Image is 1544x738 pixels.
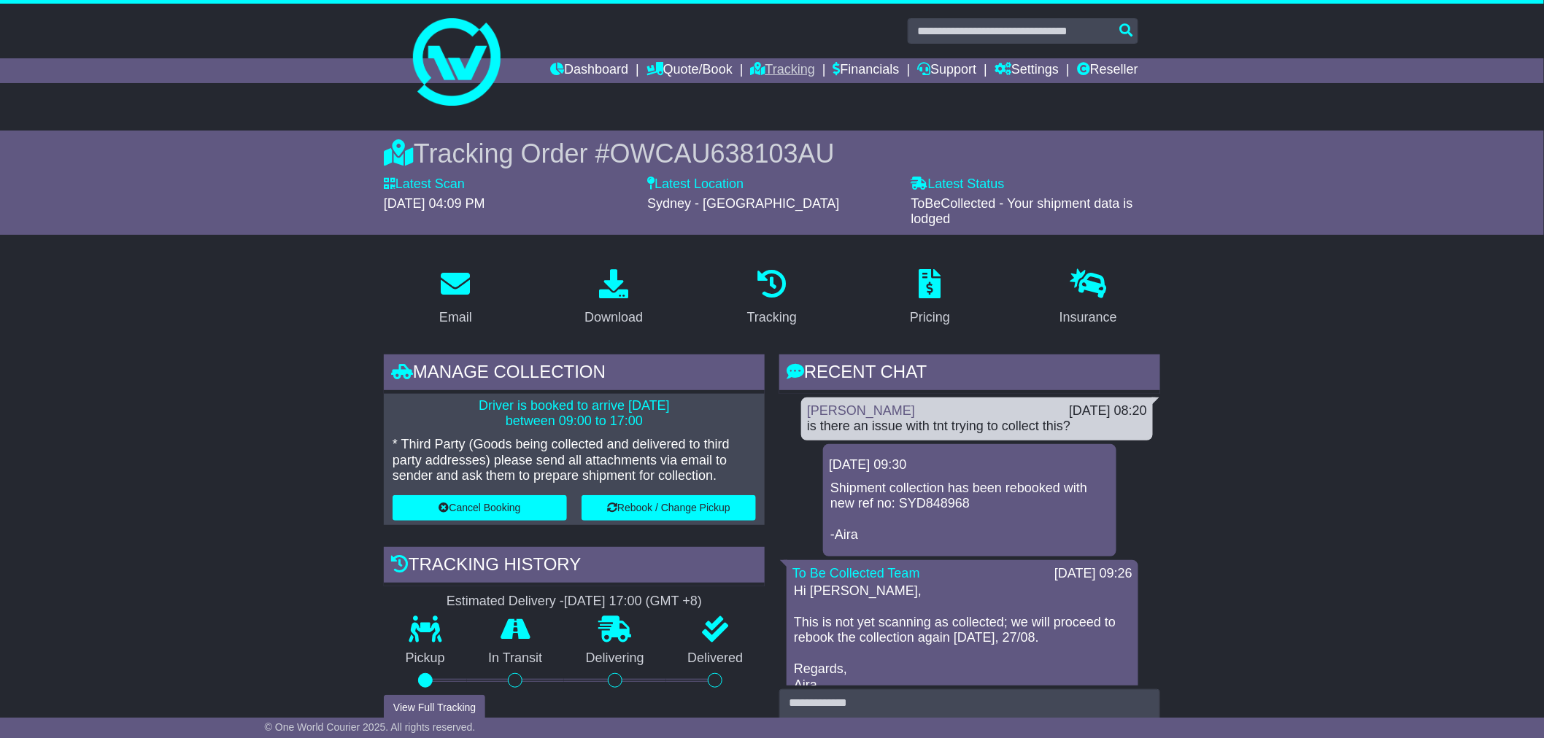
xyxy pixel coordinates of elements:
a: Support [917,58,976,83]
div: Download [584,308,643,327]
a: Insurance [1050,264,1127,333]
div: Email [439,308,472,327]
a: Tracking [738,264,806,333]
span: ToBeCollected - Your shipment data is lodged [911,196,1133,227]
a: Tracking [751,58,815,83]
div: is there an issue with tnt trying to collect this? [807,419,1147,435]
label: Latest Scan [384,176,465,193]
p: Pickup [384,650,467,667]
p: In Transit [467,650,565,667]
button: Cancel Booking [393,495,567,521]
label: Latest Location [647,176,744,193]
button: View Full Tracking [384,695,485,720]
p: Hi [PERSON_NAME], This is not yet scanning as collected; we will proceed to rebook the collection... [794,583,1131,694]
a: Download [575,264,652,333]
div: [DATE] 17:00 (GMT +8) [564,594,702,610]
a: [PERSON_NAME] [807,403,915,418]
a: To Be Collected Team [792,566,920,580]
div: [DATE] 09:30 [829,457,1111,473]
div: Insurance [1059,308,1117,327]
p: Driver is booked to arrive [DATE] between 09:00 to 17:00 [393,398,756,430]
div: Manage collection [384,354,765,394]
a: Dashboard [550,58,628,83]
span: OWCAU638103AU [610,139,835,168]
button: Rebook / Change Pickup [582,495,756,521]
div: Pricing [910,308,950,327]
a: Pricing [900,264,960,333]
span: [DATE] 04:09 PM [384,196,485,211]
div: Estimated Delivery - [384,594,765,610]
a: Email [430,264,482,333]
div: Tracking history [384,547,765,586]
div: Tracking [747,308,797,327]
span: Sydney - [GEOGRAPHIC_DATA] [647,196,839,211]
a: Quote/Book [646,58,733,83]
span: © One World Courier 2025. All rights reserved. [265,721,476,733]
p: Shipment collection has been rebooked with new ref no: SYD848968 -Aira [830,481,1109,543]
p: * Third Party (Goods being collected and delivered to third party addresses) please send all atta... [393,437,756,484]
a: Financials [833,58,900,83]
div: [DATE] 09:26 [1054,566,1132,582]
div: [DATE] 08:20 [1069,403,1147,419]
a: Reseller [1077,58,1138,83]
p: Delivered [666,650,765,667]
div: RECENT CHAT [779,354,1160,394]
p: Delivering [564,650,666,667]
div: Tracking Order # [384,138,1160,169]
label: Latest Status [911,176,1005,193]
a: Settings [995,58,1059,83]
